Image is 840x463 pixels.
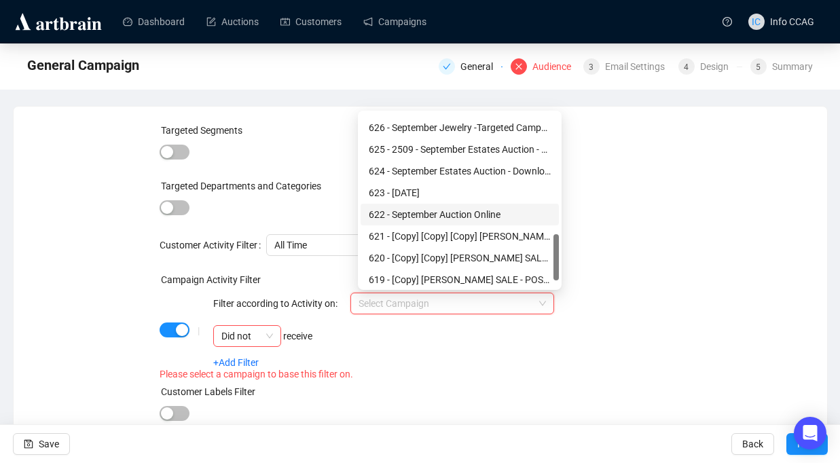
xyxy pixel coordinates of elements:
[723,17,732,26] span: question-circle
[206,4,259,39] a: Auctions
[161,274,261,285] label: Campaign Activity Filter
[361,204,559,225] div: 622 - September Auction Online
[27,54,139,76] span: General Campaign
[213,298,554,309] span: Filter according to Activity on:
[213,357,259,368] a: +Add Filter
[213,331,312,341] span: receive
[605,58,673,75] div: Email Settings
[160,234,266,256] label: Customer Activity Filter
[369,120,551,135] div: 626 - September Jewelry -Targeted Campaign
[363,4,426,39] a: Campaigns
[369,251,551,265] div: 620 - [Copy] [Copy] [PERSON_NAME] SALE - POST SALE
[369,185,551,200] div: 623 - [DATE]
[13,11,104,33] img: logo
[160,367,680,382] div: Please select a campaign to base this filter on.
[770,16,814,27] span: Info CCAG
[39,425,59,463] span: Save
[361,225,559,247] div: 621 - [Copy] [Copy] [Copy] JAEGER SALE - POST SALE
[369,207,551,222] div: 622 - September Auction Online
[361,138,559,160] div: 625 - 2509 - September Estates Auction - Highlights
[756,62,761,72] span: 5
[731,433,774,455] button: Back
[280,4,342,39] a: Customers
[161,181,321,191] label: Targeted Departments and Categories
[13,433,70,455] button: Save
[221,326,273,346] span: Did not
[369,229,551,244] div: 621 - [Copy] [Copy] [Copy] [PERSON_NAME] SALE - POST SALE
[684,62,689,72] span: 4
[589,62,594,72] span: 3
[369,164,551,179] div: 624 - September Estates Auction - Download our App
[361,182,559,204] div: 623 - Labor Day
[361,247,559,269] div: 620 - [Copy] [Copy] JAEGER SALE - POST SALE
[460,58,501,75] div: General
[786,433,828,455] button: Next
[369,272,551,287] div: 619 - [Copy] [PERSON_NAME] SALE - POST SALE
[361,117,559,138] div: 626 - September Jewelry -Targeted Campaign
[583,58,670,75] div: 3Email Settings
[198,325,200,336] div: |
[794,417,826,449] div: Open Intercom Messenger
[161,386,255,397] label: Customer Labels Filter
[678,58,742,75] div: 4Design
[361,160,559,182] div: 624 - September Estates Auction - Download our App
[532,58,579,75] div: Audience
[24,439,33,449] span: save
[161,125,242,136] label: Targeted Segments
[274,235,394,255] span: All Time
[123,4,185,39] a: Dashboard
[750,58,813,75] div: 5Summary
[361,269,559,291] div: 619 - [Copy] JAEGER SALE - POST SALE
[369,142,551,157] div: 625 - 2509 - September Estates Auction - Highlights
[511,58,574,75] div: Audience
[443,62,451,71] span: check
[515,62,523,71] span: close
[742,425,763,463] span: Back
[700,58,737,75] div: Design
[439,58,503,75] div: General
[752,14,761,29] span: IC
[772,58,813,75] div: Summary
